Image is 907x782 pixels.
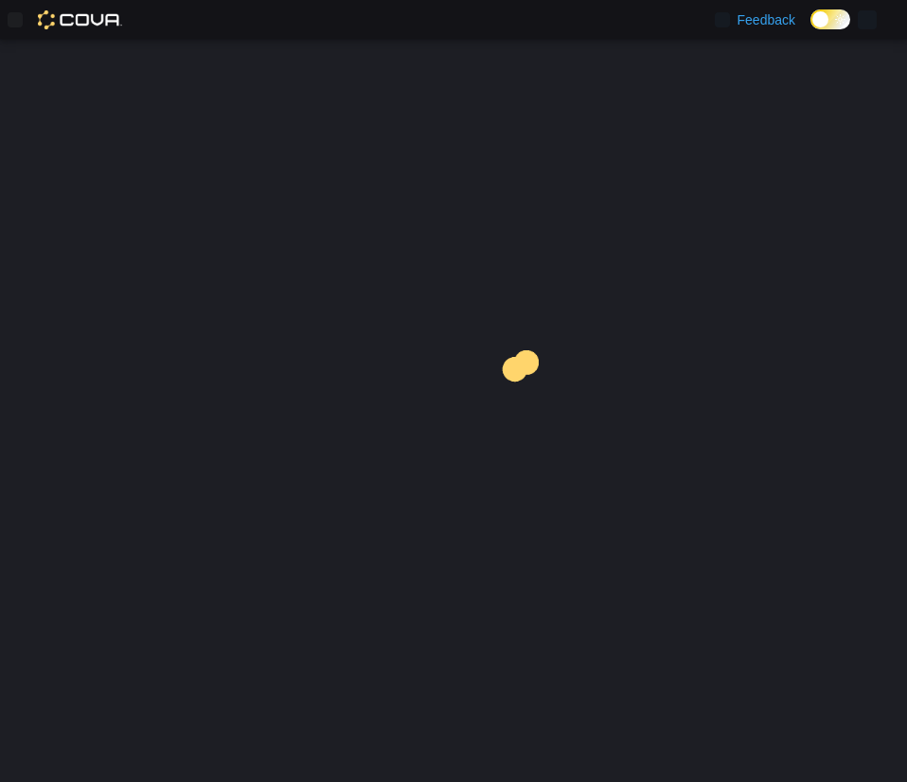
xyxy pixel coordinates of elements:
input: Dark Mode [810,9,850,29]
span: Feedback [738,10,795,29]
a: Feedback [707,1,803,39]
img: cova-loader [453,336,596,478]
span: Dark Mode [810,29,811,30]
img: Cova [38,10,122,29]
